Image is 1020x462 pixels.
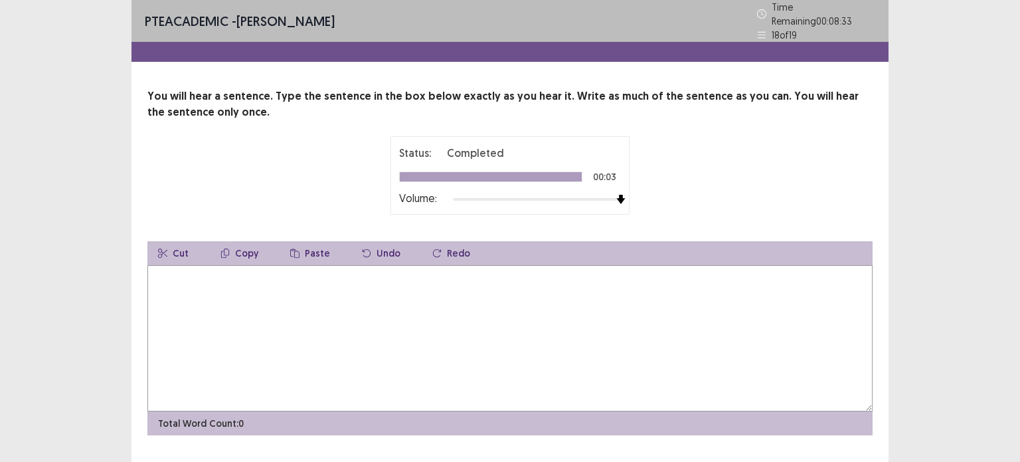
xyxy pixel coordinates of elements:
img: arrow-thumb [616,195,626,204]
button: Copy [210,241,269,265]
p: 18 of 19 [772,28,797,42]
button: Paste [280,241,341,265]
p: 00:03 [593,172,616,181]
span: PTE academic [145,13,228,29]
button: Undo [351,241,411,265]
p: Volume: [399,190,437,206]
p: Completed [447,145,504,161]
p: You will hear a sentence. Type the sentence in the box below exactly as you hear it. Write as muc... [147,88,873,120]
p: - [PERSON_NAME] [145,11,335,31]
p: Status: [399,145,431,161]
button: Redo [422,241,481,265]
button: Cut [147,241,199,265]
p: Total Word Count: 0 [158,417,244,431]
